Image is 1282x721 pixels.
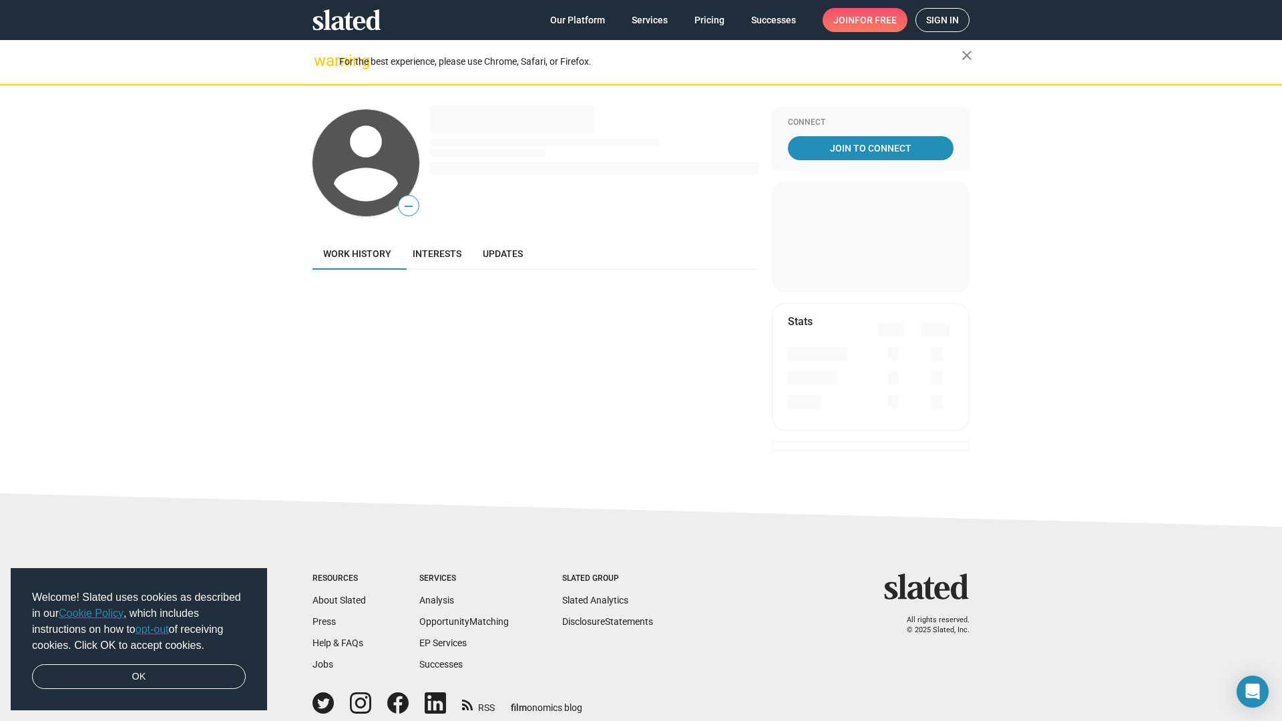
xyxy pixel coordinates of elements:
[788,136,953,160] a: Join To Connect
[562,573,653,584] div: Slated Group
[550,8,605,32] span: Our Platform
[339,53,961,71] div: For the best experience, please use Chrome, Safari, or Firefox.
[562,616,653,627] a: DisclosureStatements
[959,47,975,63] mat-icon: close
[791,136,951,160] span: Join To Connect
[312,573,366,584] div: Resources
[694,8,724,32] span: Pricing
[684,8,735,32] a: Pricing
[312,638,363,648] a: Help & FAQs
[740,8,807,32] a: Successes
[413,248,461,259] span: Interests
[855,8,897,32] span: for free
[419,638,467,648] a: EP Services
[751,8,796,32] span: Successes
[11,568,267,711] div: cookieconsent
[621,8,678,32] a: Services
[823,8,907,32] a: Joinfor free
[312,659,333,670] a: Jobs
[1237,676,1269,708] div: Open Intercom Messenger
[511,702,527,713] span: film
[511,691,582,714] a: filmonomics blog
[312,238,402,270] a: Work history
[419,659,463,670] a: Successes
[32,589,246,654] span: Welcome! Slated uses cookies as described in our , which includes instructions on how to of recei...
[562,595,628,606] a: Slated Analytics
[32,664,246,690] a: dismiss cookie message
[788,117,953,128] div: Connect
[483,248,523,259] span: Updates
[833,8,897,32] span: Join
[136,624,169,635] a: opt-out
[419,616,509,627] a: OpportunityMatching
[926,9,959,31] span: Sign in
[312,616,336,627] a: Press
[419,573,509,584] div: Services
[915,8,970,32] a: Sign in
[314,53,330,69] mat-icon: warning
[419,595,454,606] a: Analysis
[323,248,391,259] span: Work history
[893,616,970,635] p: All rights reserved. © 2025 Slated, Inc.
[312,595,366,606] a: About Slated
[540,8,616,32] a: Our Platform
[788,314,813,328] mat-card-title: Stats
[632,8,668,32] span: Services
[462,694,495,714] a: RSS
[59,608,124,619] a: Cookie Policy
[402,238,472,270] a: Interests
[399,198,419,215] span: —
[472,238,533,270] a: Updates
